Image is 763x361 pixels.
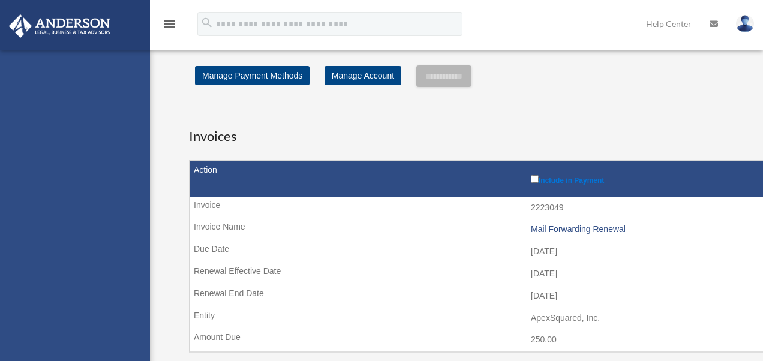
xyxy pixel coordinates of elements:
img: User Pic [736,15,754,32]
i: search [200,16,214,29]
img: Anderson Advisors Platinum Portal [5,14,114,38]
a: Manage Payment Methods [195,66,310,85]
i: menu [162,17,176,31]
a: Manage Account [325,66,401,85]
a: menu [162,21,176,31]
input: Include in Payment [531,175,539,183]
